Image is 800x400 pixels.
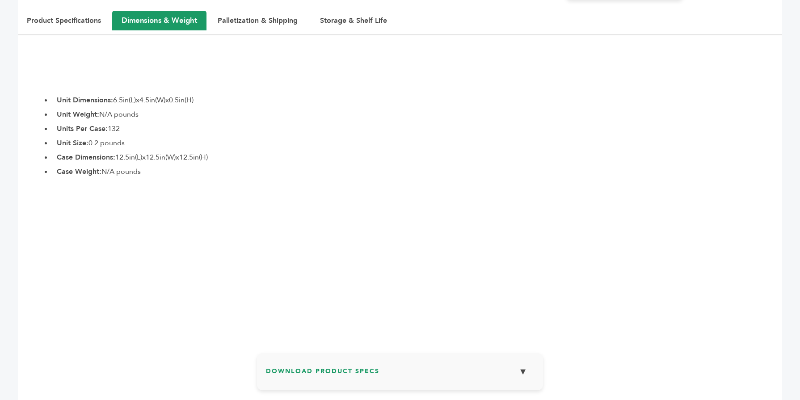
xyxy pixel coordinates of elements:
[57,138,88,148] b: Unit Size:
[57,124,108,134] b: Units Per Case:
[57,109,99,119] b: Unit Weight:
[52,166,782,177] li: N/A pounds
[18,11,110,30] button: Product Specifications
[52,95,782,105] li: 6.5in(L)x4.5in(W)x0.5in(H)
[52,152,782,163] li: 12.5in(L)x12.5in(W)x12.5in(H)
[311,11,396,30] button: Storage & Shelf Life
[52,123,782,134] li: 132
[52,138,782,148] li: 0.2 pounds
[112,11,206,30] button: Dimensions & Weight
[57,167,101,177] b: Case Weight:
[52,109,782,120] li: N/A pounds
[209,11,307,30] button: Palletization & Shipping
[57,152,115,162] b: Case Dimensions:
[512,362,534,381] button: ▼
[57,95,113,105] b: Unit Dimensions:
[266,362,534,388] h3: Download Product Specs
